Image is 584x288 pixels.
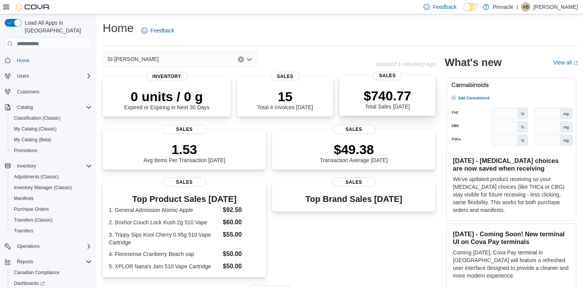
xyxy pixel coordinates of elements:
span: Catalog [14,103,92,112]
a: Customers [14,87,42,97]
span: Inventory [146,72,188,81]
dt: 1. General Admission Atomic Apple [109,206,220,214]
span: Operations [14,242,92,251]
h2: What's new [445,56,501,69]
span: Canadian Compliance [11,268,92,277]
button: Purchase Orders [8,204,95,215]
dt: 4. Floresense Cranberry Beach vap [109,250,220,258]
span: My Catalog (Classic) [11,124,92,134]
button: Transfers [8,225,95,236]
button: My Catalog (Classic) [8,124,95,134]
div: Expired or Expiring in Next 30 Days [124,89,210,110]
span: Feedback [433,3,456,11]
span: Inventory [17,163,36,169]
button: Home [2,54,95,66]
a: Home [14,56,32,65]
span: Load All Apps in [GEOGRAPHIC_DATA] [22,19,92,34]
span: My Catalog (Classic) [14,126,57,132]
span: Dashboards [14,280,45,286]
button: Classification (Classic) [8,113,95,124]
a: Feedback [138,23,177,38]
span: Purchase Orders [11,205,92,214]
span: Customers [17,89,39,95]
p: Updated 1 minute(s) ago [376,61,435,67]
span: Reports [17,259,33,265]
dd: $50.00 [223,262,260,271]
button: Manifests [8,193,95,204]
a: Promotions [11,146,41,155]
a: My Catalog (Beta) [11,135,54,144]
span: Transfers (Classic) [14,217,52,223]
button: Clear input [238,56,244,63]
span: Sales [332,178,376,187]
span: Customers [14,87,92,97]
a: Purchase Orders [11,205,52,214]
span: Transfers [11,226,92,235]
span: Home [17,58,29,64]
h3: Top Product Sales [DATE] [109,195,260,204]
div: Total # Invoices [DATE] [257,89,313,110]
span: Manifests [11,194,92,203]
dt: 2. Boxhot Couch Lock Kush 2g 510 Vape [109,219,220,226]
p: Pinnacle [493,2,514,12]
img: Cova [15,3,50,11]
div: Total Sales [DATE] [364,88,411,110]
span: Transfers (Classic) [11,215,92,225]
button: Catalog [14,103,36,112]
span: Inventory Manager (Classic) [11,183,92,192]
span: Transfers [14,228,33,234]
button: Reports [14,257,36,266]
p: $740.77 [364,88,411,103]
span: Reports [14,257,92,266]
button: Customers [2,86,95,97]
a: Classification (Classic) [11,114,64,123]
span: Promotions [11,146,92,155]
dd: $50.00 [223,249,260,259]
p: Coming [DATE], Cova Pay terminal in [GEOGRAPHIC_DATA] will feature a refreshed user interface des... [453,249,570,280]
p: $49.38 [320,142,388,157]
button: Adjustments (Classic) [8,171,95,182]
span: Adjustments (Classic) [14,174,59,180]
p: 1.53 [144,142,225,157]
span: Catalog [17,104,33,110]
dt: 3. Trippy Sips Kool Cherry 0.95g 510 Vape Cartridge [109,231,220,246]
button: Inventory [2,161,95,171]
dd: $60.00 [223,218,260,227]
a: My Catalog (Classic) [11,124,60,134]
a: Transfers (Classic) [11,215,56,225]
span: My Catalog (Beta) [11,135,92,144]
span: Classification (Classic) [11,114,92,123]
button: My Catalog (Beta) [8,134,95,145]
a: View allExternal link [553,59,578,66]
span: Users [14,71,92,81]
button: Inventory [14,161,39,171]
span: Sales [271,72,300,81]
p: 0 units / 0 g [124,89,210,104]
span: Classification (Classic) [14,115,61,121]
p: | [516,2,518,12]
svg: External link [573,61,578,66]
button: Open list of options [246,56,252,63]
button: Promotions [8,145,95,156]
span: My Catalog (Beta) [14,137,51,143]
span: Inventory [14,161,92,171]
h3: Top Brand Sales [DATE] [305,195,402,204]
button: Users [2,71,95,81]
button: Operations [2,241,95,252]
p: [PERSON_NAME] [533,2,578,12]
span: AB [523,2,529,12]
span: Dashboards [11,279,92,288]
p: 15 [257,89,313,104]
button: Operations [14,242,43,251]
a: Manifests [11,194,37,203]
button: Catalog [2,102,95,113]
span: Sales [163,125,206,134]
span: Sales [332,125,376,134]
button: Inventory Manager (Classic) [8,182,95,193]
button: Reports [2,256,95,267]
span: Operations [17,243,40,249]
span: Home [14,55,92,65]
h3: [DATE] - Coming Soon! New terminal UI on Cova Pay terminals [453,230,570,246]
a: Dashboards [11,279,48,288]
